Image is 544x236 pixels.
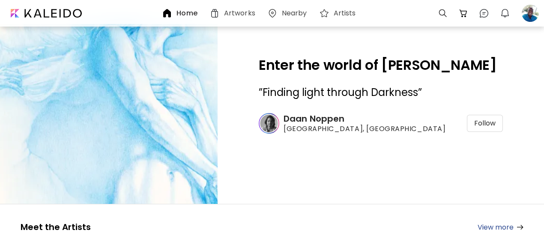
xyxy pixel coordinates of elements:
a: Home [162,8,200,18]
div: Follow [467,115,503,132]
h3: ” ” [259,86,503,99]
h2: Enter the world of [PERSON_NAME] [259,58,503,72]
h5: Meet the Artists [21,221,91,233]
a: View more [478,222,523,233]
span: [GEOGRAPHIC_DATA], [GEOGRAPHIC_DATA] [284,124,445,134]
a: Artists [319,8,359,18]
h6: Artworks [224,10,255,17]
img: cart [458,8,469,18]
span: Follow [474,119,496,128]
button: bellIcon [498,6,512,21]
h6: Nearby [282,10,307,17]
h6: Daan Noppen [284,113,445,124]
a: Nearby [267,8,311,18]
a: Artworks [209,8,259,18]
img: arrow-right [517,225,523,230]
img: chatIcon [479,8,489,18]
h6: Home [176,10,197,17]
span: Finding light through Darkness [263,85,418,99]
h6: Artists [334,10,356,17]
img: bellIcon [500,8,510,18]
a: Daan Noppen[GEOGRAPHIC_DATA], [GEOGRAPHIC_DATA]Follow [259,113,503,134]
